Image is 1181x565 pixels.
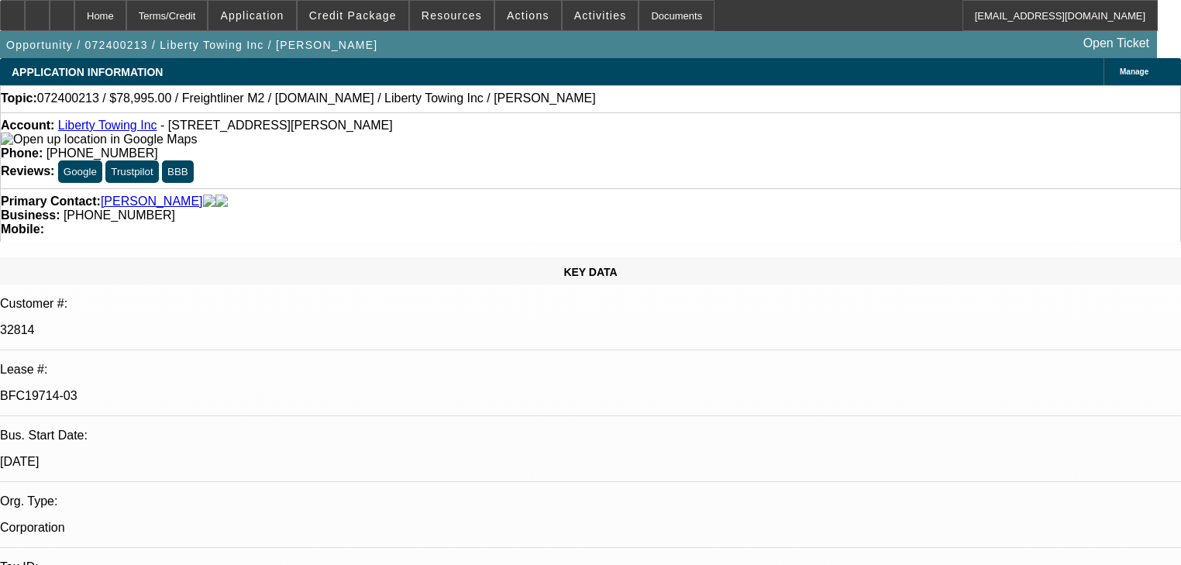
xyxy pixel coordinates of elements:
[37,91,596,105] span: 072400213 / $78,995.00 / Freightliner M2 / [DOMAIN_NAME] / Liberty Towing Inc / [PERSON_NAME]
[1120,67,1148,76] span: Manage
[1,91,37,105] strong: Topic:
[220,9,284,22] span: Application
[563,266,617,278] span: KEY DATA
[46,146,158,160] span: [PHONE_NUMBER]
[1,164,54,177] strong: Reviews:
[1,133,197,146] a: View Google Maps
[298,1,408,30] button: Credit Package
[6,39,377,51] span: Opportunity / 072400213 / Liberty Towing Inc / [PERSON_NAME]
[1,133,197,146] img: Open up location in Google Maps
[422,9,482,22] span: Resources
[101,195,203,208] a: [PERSON_NAME]
[215,195,228,208] img: linkedin-icon.png
[1,146,43,160] strong: Phone:
[58,119,157,132] a: Liberty Towing Inc
[309,9,397,22] span: Credit Package
[410,1,494,30] button: Resources
[12,66,163,78] span: APPLICATION INFORMATION
[495,1,561,30] button: Actions
[105,160,158,183] button: Trustpilot
[1,195,101,208] strong: Primary Contact:
[203,195,215,208] img: facebook-icon.png
[574,9,627,22] span: Activities
[208,1,295,30] button: Application
[1,119,54,132] strong: Account:
[563,1,639,30] button: Activities
[507,9,549,22] span: Actions
[1,222,44,236] strong: Mobile:
[1077,30,1155,57] a: Open Ticket
[160,119,393,132] span: - [STREET_ADDRESS][PERSON_NAME]
[58,160,102,183] button: Google
[1,208,60,222] strong: Business:
[162,160,194,183] button: BBB
[64,208,175,222] span: [PHONE_NUMBER]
